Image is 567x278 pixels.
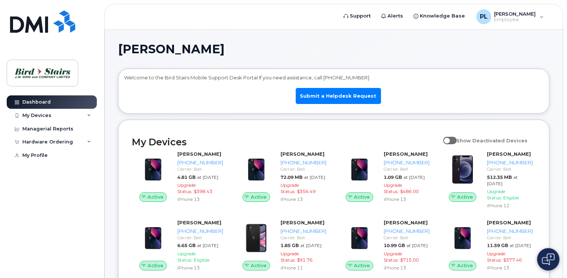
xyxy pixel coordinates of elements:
span: Active [354,193,370,200]
span: Eligible [194,257,209,263]
strong: [PERSON_NAME] [281,151,324,157]
span: Active [148,262,164,269]
a: Active[PERSON_NAME][PHONE_NUMBER]Carrier: Bell6.65 GBat [DATE]Upgrade Status:EligibleiPhone 13 [132,219,226,272]
a: Active[PERSON_NAME][PHONE_NUMBER]Carrier: Bell4.81 GBat [DATE]Upgrade Status:$398.43iPhone 13 [132,151,226,204]
a: Active[PERSON_NAME][PHONE_NUMBER]Carrier: Bell72.09 MBat [DATE]Upgrade Status:$356.49iPhone 13 [235,151,329,204]
div: Carrier: Bell [384,234,430,241]
div: Carrier: Bell [177,166,223,172]
span: 10.99 GB [384,243,405,248]
span: Upgrade Status: [487,251,505,263]
span: Eligible [503,195,519,200]
img: image20231002-3703462-1ig824h.jpeg [138,154,168,185]
span: 512.35 MB [487,174,512,180]
div: Carrier: Bell [487,166,533,172]
span: 1.85 GB [281,243,299,248]
strong: [PERSON_NAME] [384,219,428,225]
span: at [DATE] [510,243,531,248]
div: iPhone 13 [487,265,533,271]
a: Active[PERSON_NAME][PHONE_NUMBER]Carrier: Bell512.35 MBat [DATE]Upgrade Status:EligibleiPhone 12 [441,151,536,210]
div: [PHONE_NUMBER] [487,228,533,235]
div: Carrier: Bell [487,234,533,241]
span: at [DATE] [197,174,218,180]
span: Upgrade Status: [384,251,402,263]
img: iPhone_11.jpg [241,223,272,253]
div: iPhone 11 [281,265,326,271]
h2: My Devices [132,136,440,148]
div: [PHONE_NUMBER] [487,159,533,166]
div: [PHONE_NUMBER] [177,159,223,166]
span: Upgrade Status: [384,182,402,194]
span: Upgrade Status: [281,182,299,194]
div: Carrier: Bell [281,234,326,241]
span: 72.09 MB [281,174,302,180]
div: Carrier: Bell [384,166,430,172]
strong: [PERSON_NAME] [487,219,531,225]
span: 4.81 GB [177,174,196,180]
span: 1.09 GB [384,174,402,180]
strong: [PERSON_NAME] [384,151,428,157]
div: [PHONE_NUMBER] [281,159,326,166]
span: Active [354,262,370,269]
div: iPhone 13 [281,196,326,202]
strong: [PERSON_NAME] [281,219,324,225]
span: $486.00 [400,189,419,194]
span: $398.43 [194,189,212,194]
img: image20231002-3703462-1ig824h.jpeg [344,223,375,253]
span: at [DATE] [197,243,218,248]
span: Upgrade Status: [177,182,196,194]
img: Open chat [542,253,555,265]
span: Active [251,193,267,200]
span: at [DATE] [406,243,428,248]
span: Active [457,193,473,200]
a: Active[PERSON_NAME][PHONE_NUMBER]Carrier: Bell1.09 GBat [DATE]Upgrade Status:$486.00iPhone 13 [338,151,433,204]
div: [PHONE_NUMBER] [177,228,223,235]
div: [PHONE_NUMBER] [384,228,430,235]
span: Upgrade Status: [177,251,196,263]
input: Show Deactivated Devices [443,133,449,139]
span: [PERSON_NAME] [118,44,225,55]
img: image20231002-3703462-1ig824h.jpeg [241,154,272,185]
span: Active [148,193,164,200]
div: iPhone 13 [384,265,430,271]
p: Welcome to the Bird Stairs Mobile Support Desk Portal If you need assistance, call [PHONE_NUMBER]. [124,74,544,81]
div: iPhone 13 [384,196,430,202]
div: iPhone 12 [487,202,533,209]
span: at [DATE] [300,243,321,248]
img: iPhone_12.jpg [447,154,478,185]
a: Submit a Helpdesk Request [296,88,381,104]
span: at [DATE] [403,174,425,180]
span: Upgrade Status: [281,251,299,263]
strong: [PERSON_NAME] [177,151,221,157]
span: $91.76 [297,257,313,263]
a: Active[PERSON_NAME][PHONE_NUMBER]Carrier: Bell1.85 GBat [DATE]Upgrade Status:$91.76iPhone 11 [235,219,329,272]
img: image20231002-3703462-1ig824h.jpeg [344,154,375,185]
span: Active [457,262,473,269]
div: Carrier: Bell [177,234,223,241]
span: $715.00 [400,257,419,263]
div: iPhone 13 [177,196,223,202]
strong: [PERSON_NAME] [487,151,531,157]
div: iPhone 13 [177,265,223,271]
div: [PHONE_NUMBER] [384,159,430,166]
a: Active[PERSON_NAME][PHONE_NUMBER]Carrier: Bell11.59 GBat [DATE]Upgrade Status:$377.46iPhone 13 [441,219,536,272]
strong: [PERSON_NAME] [177,219,221,225]
div: Carrier: Bell [281,166,326,172]
div: [PHONE_NUMBER] [281,228,326,235]
span: Active [251,262,267,269]
img: image20231002-3703462-1ig824h.jpeg [447,223,478,253]
span: Upgrade Status: [487,189,505,200]
span: 6.65 GB [177,243,196,248]
a: Active[PERSON_NAME][PHONE_NUMBER]Carrier: Bell10.99 GBat [DATE]Upgrade Status:$715.00iPhone 13 [338,219,433,272]
img: image20231002-3703462-1ig824h.jpeg [138,223,168,253]
span: at [DATE] [487,174,518,186]
span: 11.59 GB [487,243,508,248]
span: Show Deactivated Devices [457,138,528,143]
span: $377.46 [503,257,522,263]
span: $356.49 [297,189,316,194]
span: at [DATE] [304,174,325,180]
